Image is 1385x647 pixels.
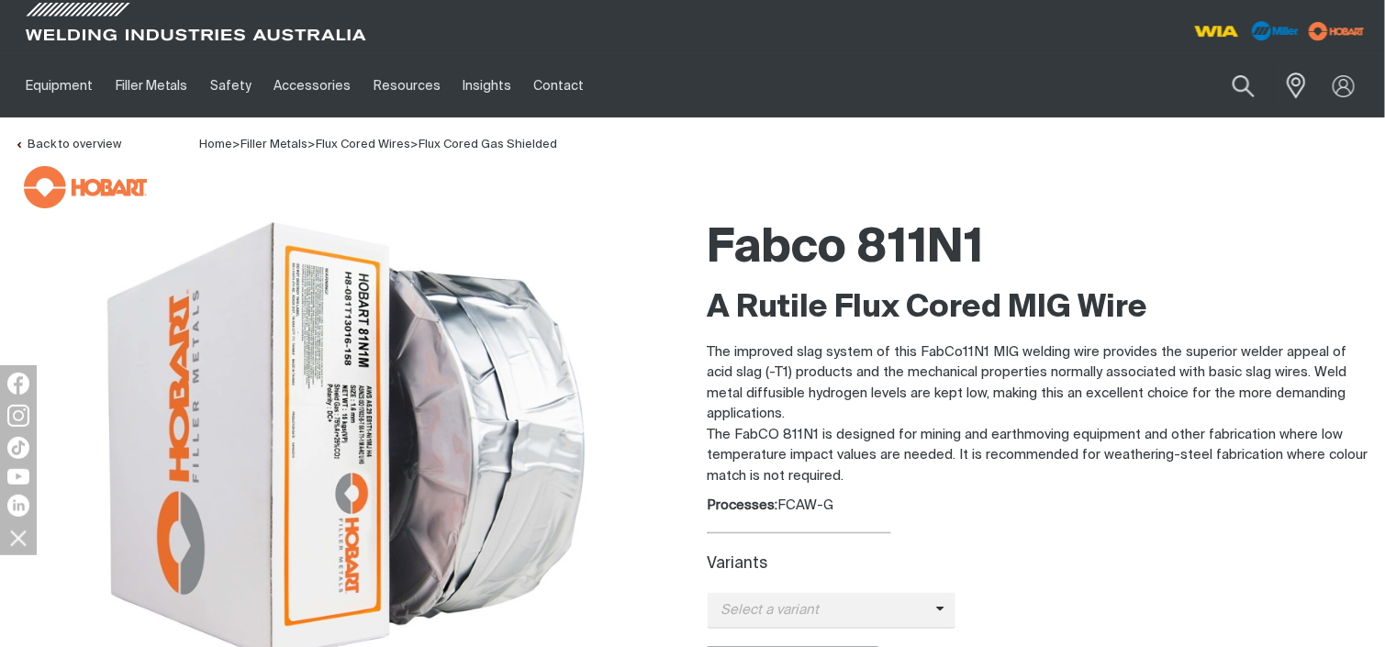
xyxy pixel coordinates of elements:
img: hide socials [3,522,34,553]
a: Flux Cored Gas Shielded [419,139,557,151]
a: Equipment [15,54,104,117]
span: > [307,139,316,151]
div: FCAW-G [708,496,1371,517]
a: Insights [452,54,522,117]
p: The improved slag system of this FabCo11N1 MIG welding wire provides the superior welder appeal o... [708,342,1371,425]
a: Contact [522,54,595,117]
span: > [232,139,240,151]
img: TikTok [7,437,29,459]
img: Facebook [7,373,29,395]
h2: A Rutile Flux Cored MIG Wire [708,288,1371,329]
a: Back to overview [15,139,121,151]
a: Filler Metals [240,139,307,151]
a: Accessories [262,54,362,117]
strong: Processes: [708,498,778,512]
nav: Main [15,54,1032,117]
span: > [410,139,419,151]
img: miller [1303,17,1370,45]
div: The FabCO 811N1 is designed for mining and earthmoving equipment and other fabrication where low ... [708,288,1371,487]
a: Safety [199,54,262,117]
span: Select a variant [708,600,936,621]
a: Flux Cored Wires [316,139,410,151]
img: LinkedIn [7,495,29,517]
input: Product name or item number... [1190,64,1275,107]
span: Home [199,139,232,151]
img: Hobart [24,166,147,208]
img: Instagram [7,405,29,427]
label: Variants [708,556,768,572]
img: YouTube [7,469,29,485]
h1: Fabco 811N1 [708,219,1371,279]
button: Search products [1212,64,1275,107]
a: Resources [363,54,452,117]
a: Home [199,137,232,151]
a: Filler Metals [104,54,198,117]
